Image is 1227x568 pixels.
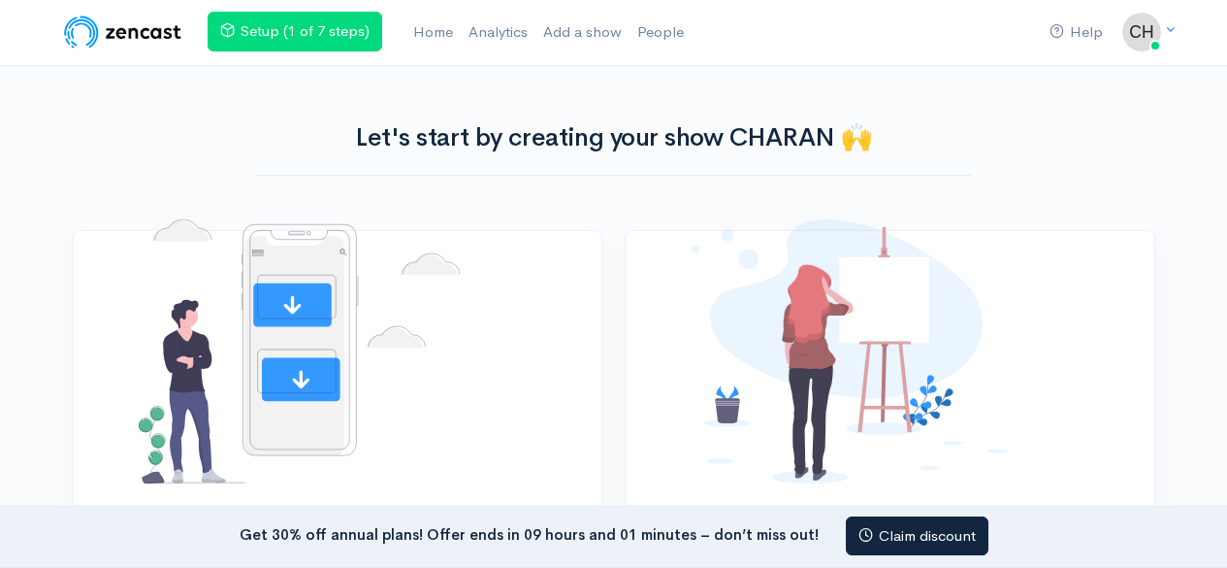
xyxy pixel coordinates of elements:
[461,12,535,53] a: Analytics
[1042,12,1111,53] a: Help
[1122,13,1161,51] img: ...
[208,12,382,51] a: Setup (1 of 7 steps)
[405,12,461,53] a: Home
[139,219,461,484] img: No shows added
[692,219,1008,484] img: No shows added
[846,517,988,556] a: Claim discount
[1161,502,1208,549] iframe: gist-messenger-bubble-iframe
[240,524,819,543] strong: Get 30% off annual plans! Offer ends in 09 hours and 01 minutes – don’t miss out!
[61,13,184,51] img: ZenCast Logo
[630,12,692,53] a: People
[257,124,971,152] h1: Let's start by creating your show CHARAN 🙌
[535,12,630,53] a: Add a show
